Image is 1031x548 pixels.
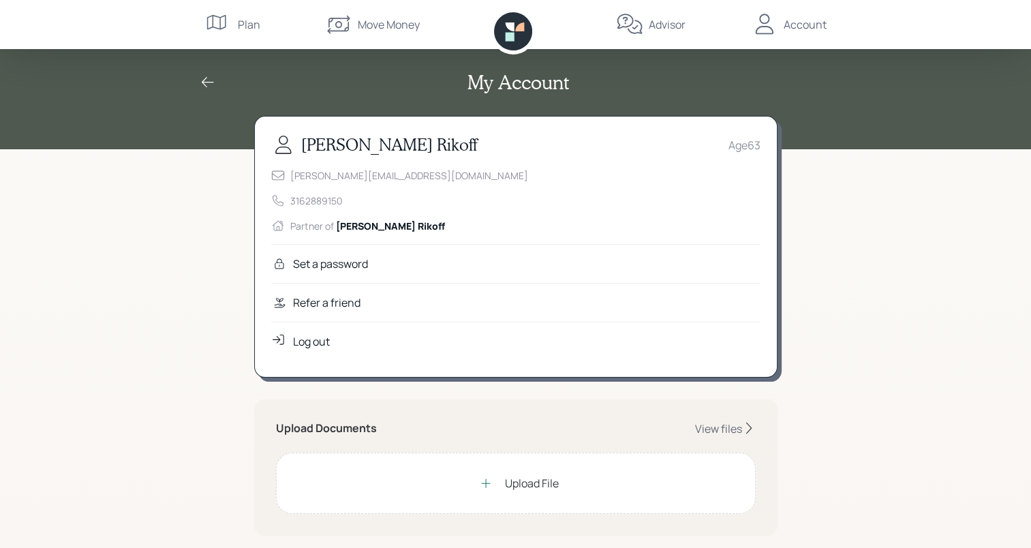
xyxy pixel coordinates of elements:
div: Account [784,16,827,33]
div: Upload File [505,475,559,491]
div: Age 63 [728,137,760,153]
div: Move Money [358,16,420,33]
span: [PERSON_NAME] Rikoff [336,219,445,232]
div: Log out [293,333,330,350]
h3: [PERSON_NAME] Rikoff [301,135,477,155]
div: View files [695,421,742,436]
div: 3162889150 [290,194,343,208]
h5: Upload Documents [276,422,377,435]
h2: My Account [467,71,569,94]
div: Advisor [649,16,686,33]
div: Set a password [293,256,368,272]
div: Refer a friend [293,294,360,311]
div: Partner of [290,219,445,233]
div: [PERSON_NAME][EMAIL_ADDRESS][DOMAIN_NAME] [290,168,528,183]
div: Plan [238,16,260,33]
